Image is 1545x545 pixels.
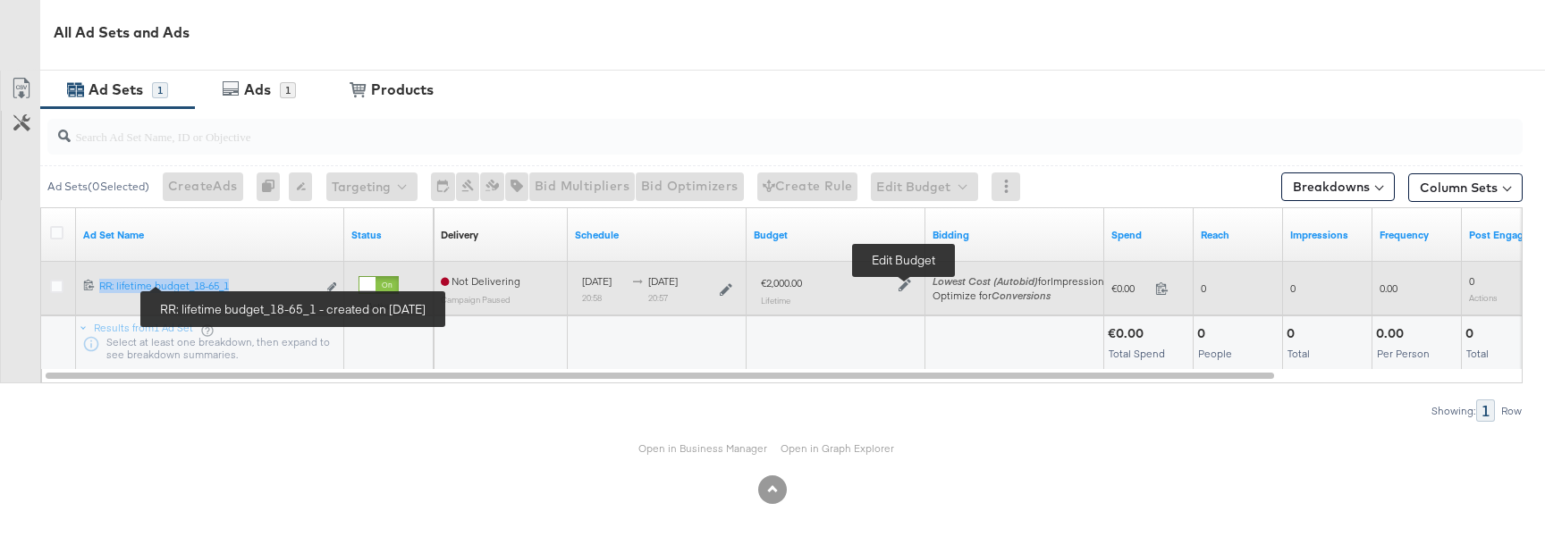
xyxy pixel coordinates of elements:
em: Conversions [992,289,1051,302]
div: €2,000.00 [761,276,802,290]
div: 0 [1465,325,1479,342]
input: Search Ad Set Name, ID or Objective [71,112,1389,147]
em: Lowest Cost (Autobid) [933,274,1038,288]
sub: 20:57 [648,292,668,303]
span: 0.00 [1380,281,1397,295]
span: Not Delivering [441,274,520,288]
span: Total [1287,347,1310,360]
sub: 20:58 [582,292,602,303]
a: Your Ad Set name. [83,228,337,242]
a: The total amount spent to date. [1111,228,1186,242]
a: Shows when your Ad Set is scheduled to deliver. [575,228,739,242]
div: Ad Sets ( 0 Selected) [47,179,149,195]
span: [DATE] [582,274,612,288]
div: 1 [280,82,296,98]
sub: Campaign Paused [441,294,511,305]
div: All Ad Sets and Ads [54,22,1545,43]
div: €0.00 [1108,325,1149,342]
a: Reflects the ability of your Ad Set to achieve delivery based on ad states, schedule and budget. [441,228,478,242]
span: 0 [1201,281,1206,295]
button: Breakdowns [1281,172,1395,201]
div: Showing: [1431,405,1476,417]
span: 0 [1469,274,1474,288]
span: €0.00 [1111,281,1148,295]
div: Products [371,80,434,100]
span: Total Spend [1109,347,1165,360]
button: Column Sets [1408,173,1523,202]
a: The number of people your ad was served to. [1201,228,1276,242]
span: People [1198,347,1232,360]
sub: Lifetime [761,295,790,306]
div: 1 [152,82,168,98]
div: Optimize for [933,289,1110,303]
span: 0 [1290,281,1296,295]
sub: Actions [1469,292,1498,303]
a: RR: lifetime budget_18-65_1 [99,279,317,298]
div: 1 [1476,399,1495,422]
div: Row [1500,405,1523,417]
div: Ad Sets [89,80,143,100]
a: Shows the current state of your Ad Set. [351,228,426,242]
a: Shows your bid and optimisation settings for this Ad Set. [933,228,1097,242]
span: [DATE] [648,274,678,288]
a: Open in Business Manager [638,441,767,455]
div: Ads [244,80,271,100]
span: Total [1466,347,1489,360]
div: 0 [257,172,289,201]
a: Open in Graph Explorer [781,441,894,455]
span: Per Person [1377,347,1430,360]
a: Shows the current budget of Ad Set. [754,228,918,242]
div: 0 [1287,325,1300,342]
a: The average number of times your ad was served to each person. [1380,228,1455,242]
div: Delivery [441,228,478,242]
div: RR: lifetime budget_18-65_1 [99,279,317,293]
span: for Impressions [933,274,1110,288]
a: The number of times your ad was served. On mobile apps an ad is counted as served the first time ... [1290,228,1365,242]
div: 0 [1197,325,1211,342]
label: Active [359,300,399,312]
div: 0.00 [1376,325,1409,342]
